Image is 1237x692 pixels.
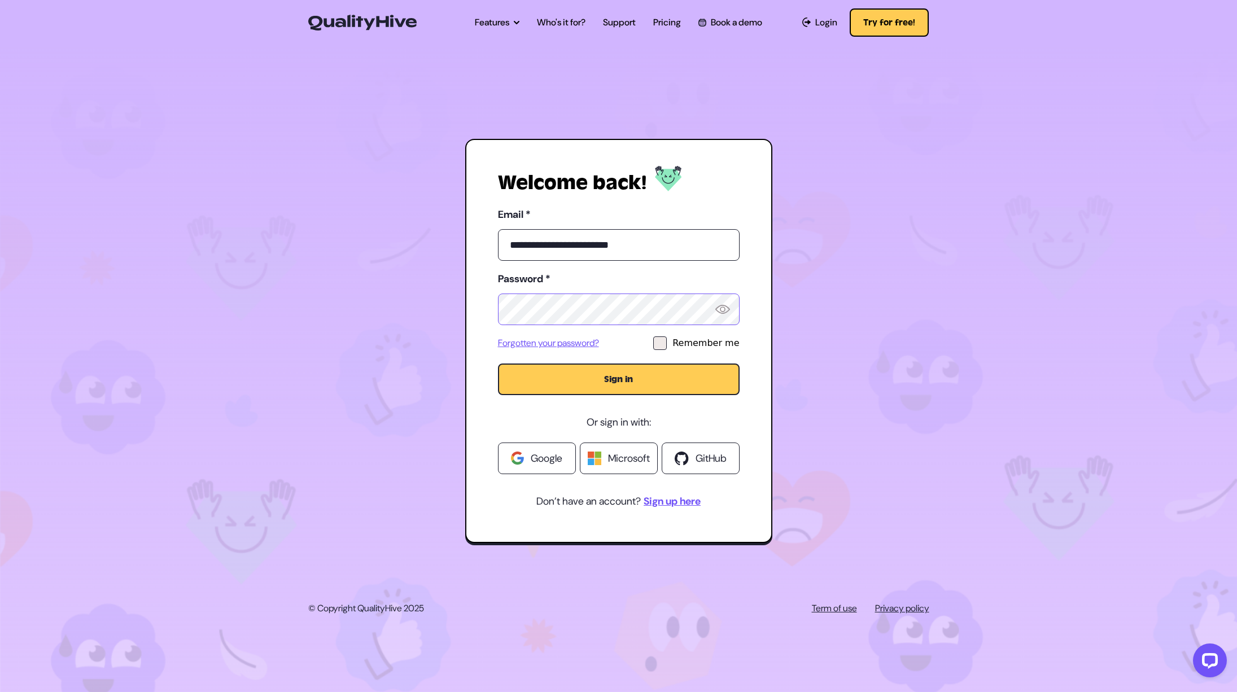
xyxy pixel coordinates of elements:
span: GitHub [696,450,727,466]
span: Google [531,450,562,466]
a: GitHub [662,443,740,474]
img: Log in to QualityHive [655,166,682,191]
a: Sign up here [644,492,701,510]
a: Privacy policy [875,602,929,615]
img: Book a QualityHive Demo [698,19,706,26]
a: Pricing [653,16,681,29]
img: Google [511,452,524,465]
h1: Welcome back! [498,172,646,194]
p: Or sign in with: [498,413,740,431]
a: Features [475,16,519,29]
a: Login [802,16,838,29]
div: Remember me [672,336,739,350]
label: Password * [498,270,740,288]
a: Term of use [812,602,857,615]
span: Login [815,16,837,29]
a: Who's it for? [537,16,585,29]
span: Microsoft [608,450,650,466]
img: Github [675,452,689,466]
a: Microsoft [580,443,658,474]
p: Don’t have an account? [498,492,740,510]
a: Support [603,16,636,29]
img: Reveal Password [715,305,730,314]
img: Windows [588,452,601,465]
button: Sign in [498,363,740,395]
img: QualityHive - Bug Tracking Tool [308,15,417,30]
a: Forgotten your password? [498,336,599,350]
a: Google [498,443,576,474]
label: Email * [498,205,740,224]
p: © Copyright QualityHive 2025 [308,602,424,615]
a: Book a demo [698,16,762,29]
button: Try for free! [850,8,929,37]
iframe: LiveChat chat widget [1184,639,1231,686]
